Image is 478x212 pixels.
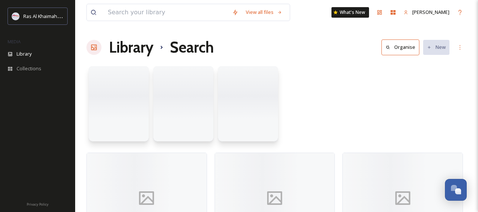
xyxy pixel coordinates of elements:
img: Logo_RAKTDA_RGB-01.png [12,12,20,20]
a: Privacy Policy [27,199,48,208]
a: What's New [331,7,369,18]
span: [PERSON_NAME] [412,9,449,15]
a: View all files [242,5,286,20]
button: Organise [381,39,419,55]
h1: Search [170,36,214,59]
a: [PERSON_NAME] [400,5,453,20]
input: Search your library [104,4,228,21]
span: Ras Al Khaimah Tourism Development Authority [23,12,130,20]
button: New [423,40,449,55]
span: MEDIA [8,39,21,44]
span: Privacy Policy [27,202,48,207]
span: Collections [17,65,41,72]
span: Library [17,50,32,58]
a: Organise [381,39,423,55]
button: Open Chat [445,179,467,201]
a: Library [109,36,153,59]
